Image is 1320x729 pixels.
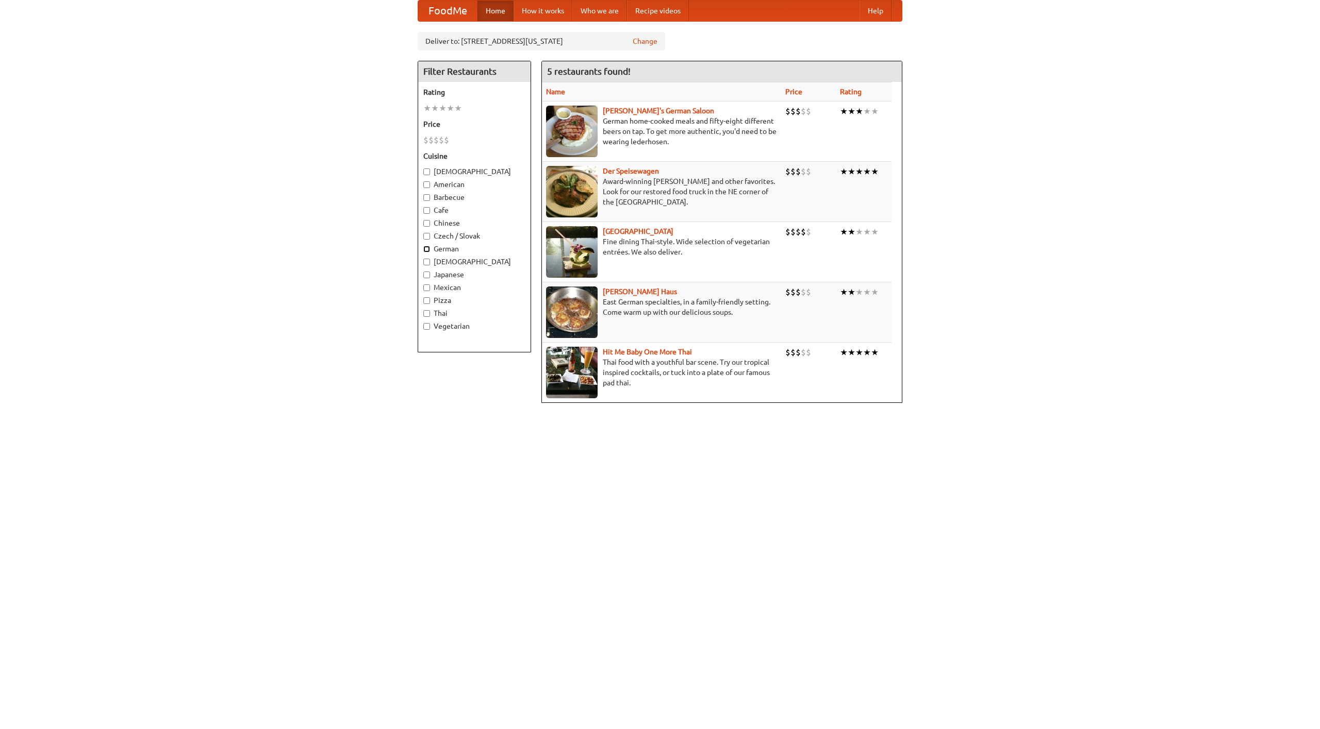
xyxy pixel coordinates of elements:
li: ★ [454,103,462,114]
li: $ [801,106,806,117]
a: Hit Me Baby One More Thai [603,348,692,356]
input: American [423,181,430,188]
li: $ [801,347,806,358]
input: Czech / Slovak [423,233,430,240]
a: Who we are [572,1,627,21]
li: $ [790,166,796,177]
li: $ [423,134,428,146]
label: Japanese [423,269,525,280]
label: [DEMOGRAPHIC_DATA] [423,257,525,267]
input: Japanese [423,272,430,278]
a: Change [633,36,657,46]
label: Mexican [423,282,525,293]
img: satay.jpg [546,226,598,278]
img: babythai.jpg [546,347,598,398]
li: $ [790,286,796,298]
input: German [423,246,430,252]
label: Cafe [423,205,525,215]
label: German [423,244,525,254]
li: $ [806,347,811,358]
div: Deliver to: [STREET_ADDRESS][US_STATE] [418,32,665,50]
a: Recipe videos [627,1,689,21]
li: ★ [855,106,863,117]
a: [PERSON_NAME] Haus [603,287,677,296]
li: ★ [431,103,439,114]
li: ★ [423,103,431,114]
li: $ [796,347,801,358]
label: Vegetarian [423,321,525,331]
li: $ [785,166,790,177]
li: $ [806,106,811,117]
label: American [423,179,525,190]
input: Cafe [423,207,430,214]
li: ★ [848,106,855,117]
input: Chinese [423,220,430,227]
li: ★ [840,166,848,177]
h4: Filter Restaurants [418,61,531,82]
li: $ [796,106,801,117]
a: [GEOGRAPHIC_DATA] [603,227,673,235]
li: $ [444,134,449,146]
li: $ [434,134,439,146]
li: ★ [840,226,848,238]
li: ★ [848,226,855,238]
li: ★ [447,103,454,114]
a: Der Speisewagen [603,167,659,175]
li: $ [790,347,796,358]
li: $ [801,166,806,177]
p: Thai food with a youthful bar scene. Try our tropical inspired cocktails, or tuck into a plate of... [546,357,777,388]
li: ★ [840,106,848,117]
label: Chinese [423,218,525,228]
li: ★ [439,103,447,114]
label: Thai [423,308,525,318]
a: Rating [840,88,862,96]
input: Barbecue [423,194,430,201]
label: Barbecue [423,192,525,202]
li: ★ [863,166,871,177]
li: ★ [871,106,879,117]
li: ★ [848,166,855,177]
li: ★ [855,226,863,238]
li: ★ [855,166,863,177]
input: Mexican [423,284,430,291]
input: Pizza [423,297,430,304]
li: $ [790,226,796,238]
li: $ [785,226,790,238]
input: [DEMOGRAPHIC_DATA] [423,168,430,175]
li: $ [806,166,811,177]
a: FoodMe [418,1,477,21]
li: ★ [840,347,848,358]
p: German home-cooked meals and fifty-eight different beers on tap. To get more authentic, you'd nee... [546,116,777,147]
h5: Cuisine [423,151,525,161]
a: Price [785,88,802,96]
li: ★ [863,226,871,238]
p: East German specialties, in a family-friendly setting. Come warm up with our delicious soups. [546,297,777,317]
li: ★ [863,286,871,298]
img: esthers.jpg [546,106,598,157]
li: $ [796,286,801,298]
li: $ [801,226,806,238]
h5: Price [423,119,525,129]
li: $ [796,226,801,238]
label: Pizza [423,295,525,306]
img: kohlhaus.jpg [546,286,598,338]
li: $ [785,347,790,358]
li: $ [796,166,801,177]
li: ★ [863,106,871,117]
h5: Rating [423,87,525,97]
li: $ [785,286,790,298]
a: [PERSON_NAME]'s German Saloon [603,107,714,115]
label: [DEMOGRAPHIC_DATA] [423,166,525,177]
li: ★ [848,286,855,298]
input: Thai [423,310,430,317]
li: ★ [871,166,879,177]
li: ★ [855,286,863,298]
p: Fine dining Thai-style. Wide selection of vegetarian entrées. We also deliver. [546,236,777,257]
p: Award-winning [PERSON_NAME] and other favorites. Look for our restored food truck in the NE corne... [546,176,777,207]
li: ★ [855,347,863,358]
a: How it works [514,1,572,21]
